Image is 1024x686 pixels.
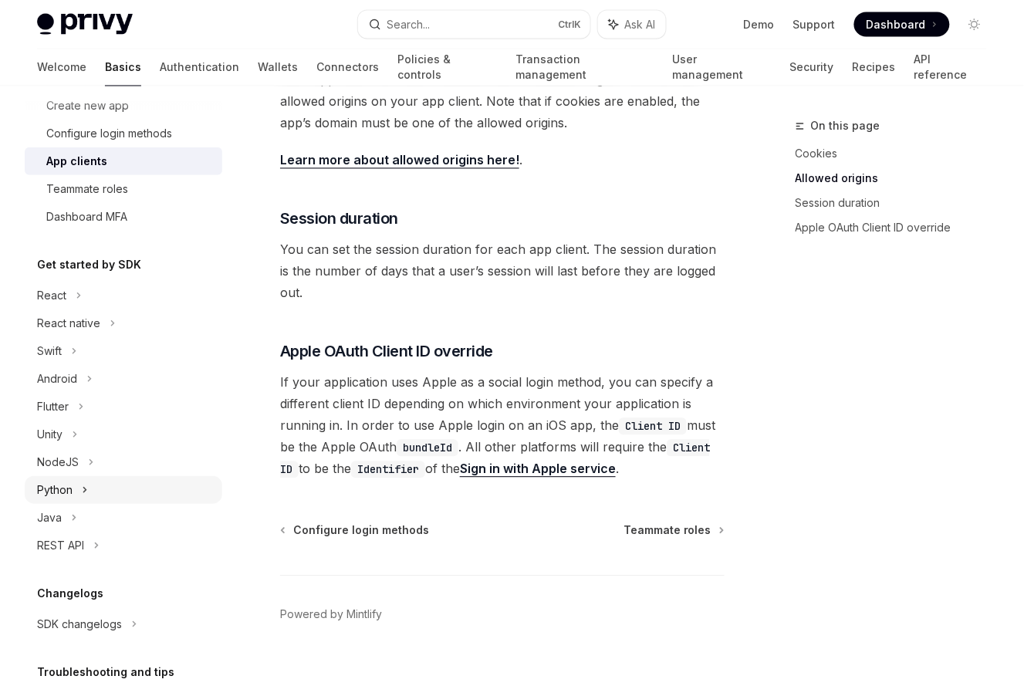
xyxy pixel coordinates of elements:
span: You can set the session duration for each app client. The session duration is the number of days ... [280,239,725,304]
div: React native [37,314,100,333]
h5: Get started by SDK [37,255,141,274]
div: SDK changelogs [37,615,122,634]
a: Basics [105,49,141,86]
button: Search...CtrlK [358,11,591,39]
span: Teammate roles [624,523,711,539]
span: Ctrl K [558,19,581,31]
a: Recipes [852,49,895,86]
span: Configure login methods [293,523,429,539]
div: Python [37,481,73,499]
div: Teammate roles [46,180,128,198]
a: Configure login methods [25,120,222,147]
div: React [37,286,66,305]
span: If your application uses Apple as a social login method, you can specify a different client ID de... [280,372,725,480]
a: Sign in with Apple service [460,461,616,478]
div: REST API [37,536,84,555]
div: App clients [46,152,107,171]
div: Flutter [37,397,69,416]
a: Demo [744,17,775,32]
span: Ask AI [624,17,655,32]
span: . [280,150,725,171]
a: API reference [914,49,987,86]
div: Android [37,370,77,388]
a: Welcome [37,49,86,86]
code: Identifier [351,461,425,478]
a: Teammate roles [25,175,222,203]
span: Each app client can have a different set of allowed origins. You can set allowed origins on your ... [280,69,725,134]
div: Search... [387,15,431,34]
a: Security [789,49,833,86]
a: Wallets [258,49,298,86]
a: Apple OAuth Client ID override [796,216,999,241]
div: Java [37,509,62,527]
h5: Troubleshooting and tips [37,663,174,681]
a: Learn more about allowed origins here! [280,153,519,169]
a: Allowed origins [796,167,999,191]
a: Policies & controls [397,49,498,86]
div: NodeJS [37,453,79,471]
div: Configure login methods [46,124,172,143]
a: Configure login methods [282,523,429,539]
a: Teammate roles [624,523,723,539]
a: Authentication [160,49,239,86]
div: Unity [37,425,63,444]
a: Cookies [796,142,999,167]
a: Connectors [316,49,379,86]
button: Ask AI [598,11,666,39]
span: Dashboard [867,17,926,32]
div: Dashboard MFA [46,208,127,226]
a: App clients [25,147,222,175]
h5: Changelogs [37,584,103,603]
div: Swift [37,342,62,360]
a: User management [673,49,772,86]
a: Support [793,17,836,32]
a: Dashboard [854,12,950,37]
span: On this page [811,117,880,136]
img: light logo [37,14,133,35]
span: Session duration [280,208,398,230]
span: Apple OAuth Client ID override [280,341,493,363]
a: Dashboard MFA [25,203,222,231]
a: Powered by Mintlify [280,607,382,623]
button: Toggle dark mode [962,12,987,37]
code: bundleId [397,440,458,457]
code: Client ID [619,418,687,435]
a: Session duration [796,191,999,216]
a: Transaction management [516,49,654,86]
